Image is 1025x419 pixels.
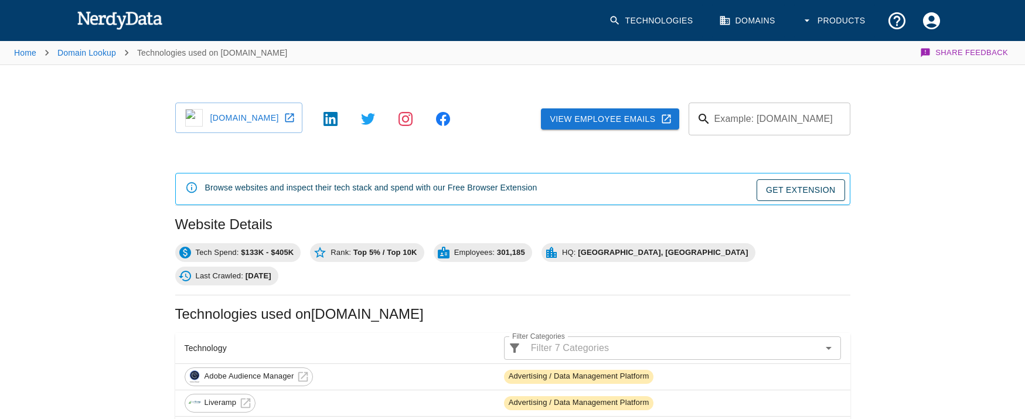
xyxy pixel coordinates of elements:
b: [GEOGRAPHIC_DATA], [GEOGRAPHIC_DATA] [578,248,748,257]
th: Technology [175,333,495,364]
a: bankofamerica.com icon[DOMAIN_NAME] [175,103,302,133]
a: Home [14,48,36,57]
button: Share Feedback [918,41,1011,64]
label: Filter Categories [512,331,565,341]
a: Domain Lookup [57,48,116,57]
a: View Employee Emails [541,108,679,130]
div: Browse websites and inspect their tech stack and spend with our Free Browser Extension [205,177,537,201]
a: Technologies [602,4,703,38]
img: NerdyData.com [77,8,163,32]
img: bankofamerica.com icon [185,109,203,127]
nav: breadcrumb [14,41,287,64]
b: [DATE] [246,271,271,280]
button: Open [820,340,837,356]
span: Adobe Audience Manager [198,371,301,382]
a: https://instagram.com/bankofamerica [387,107,424,131]
span: Advertising / Data Management Platform [504,371,654,382]
input: Filter 7 Categories [526,340,818,356]
b: Top 5% / Top 10K [353,248,417,257]
a: Liveramp [185,394,256,413]
a: Get Extension [757,179,845,201]
a: https://twitter.com/bankofamerica [349,107,387,131]
b: 301,185 [497,248,525,257]
span: Rank: [323,247,424,258]
span: Tech Spend: [189,247,301,258]
h2: Technologies used on [DOMAIN_NAME] [175,305,850,323]
a: Adobe Audience Manager [185,367,314,386]
a: https://facebook.com/bankofamerica [424,107,462,131]
span: Last Crawled: [189,270,278,282]
button: Products [794,4,875,38]
span: Employees: [447,247,532,258]
a: Domains [712,4,785,38]
span: HQ: [555,247,755,258]
a: https://www.linkedin.com/company/bank-of-america/ [312,107,349,131]
span: Advertising / Data Management Platform [504,397,654,408]
button: Support and Documentation [880,4,914,38]
h2: Website Details [175,215,850,234]
iframe: Drift Widget Chat Controller [966,353,1011,397]
b: $133K - $405K [241,248,294,257]
span: Liveramp [198,397,243,408]
p: Technologies used on [DOMAIN_NAME] [137,47,287,59]
button: Account Settings [914,4,949,38]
